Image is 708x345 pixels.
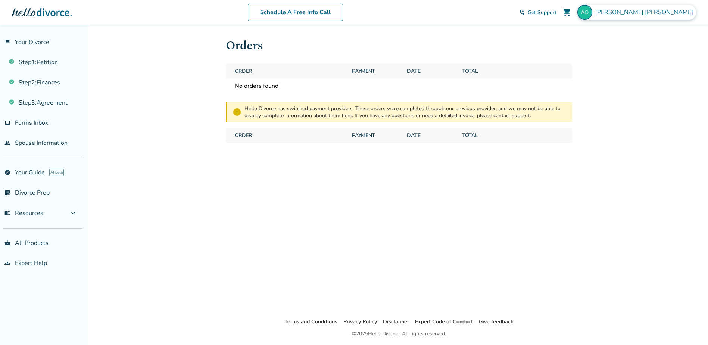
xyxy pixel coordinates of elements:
[4,170,10,175] span: explore
[528,9,556,16] span: Get Support
[671,309,708,345] iframe: Chat Widget
[4,39,10,45] span: flag_2
[519,9,556,16] a: phone_in_talkGet Support
[15,119,48,127] span: Forms Inbox
[232,64,346,79] span: Order
[4,209,43,217] span: Resources
[383,317,409,326] li: Disclaimer
[349,128,401,143] span: Payment
[404,128,456,143] span: Date
[519,9,525,15] span: phone_in_talk
[244,105,566,119] div: Hello Divorce has switched payment providers. These orders were completed through our previous pr...
[284,318,337,325] a: Terms and Conditions
[232,79,346,93] span: No orders found
[4,120,10,126] span: inbox
[562,8,571,17] span: shopping_cart
[248,4,343,21] a: Schedule A Free Info Call
[343,318,377,325] a: Privacy Policy
[415,318,473,325] a: Expert Code of Conduct
[49,169,64,176] span: AI beta
[479,317,514,326] li: Give feedback
[4,210,10,216] span: menu_book
[577,5,592,20] img: angela@osbhome.com
[4,190,10,196] span: list_alt_check
[349,64,401,79] span: Payment
[69,209,78,218] span: expand_more
[4,260,10,266] span: groups
[4,240,10,246] span: shopping_basket
[459,128,511,143] span: Total
[459,64,511,79] span: Total
[233,108,241,116] span: info
[232,128,346,143] span: Order
[595,8,696,16] span: [PERSON_NAME] [PERSON_NAME]
[404,64,456,79] span: Date
[4,140,10,146] span: people
[352,329,446,338] div: © 2025 Hello Divorce. All rights reserved.
[226,37,572,55] h1: Orders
